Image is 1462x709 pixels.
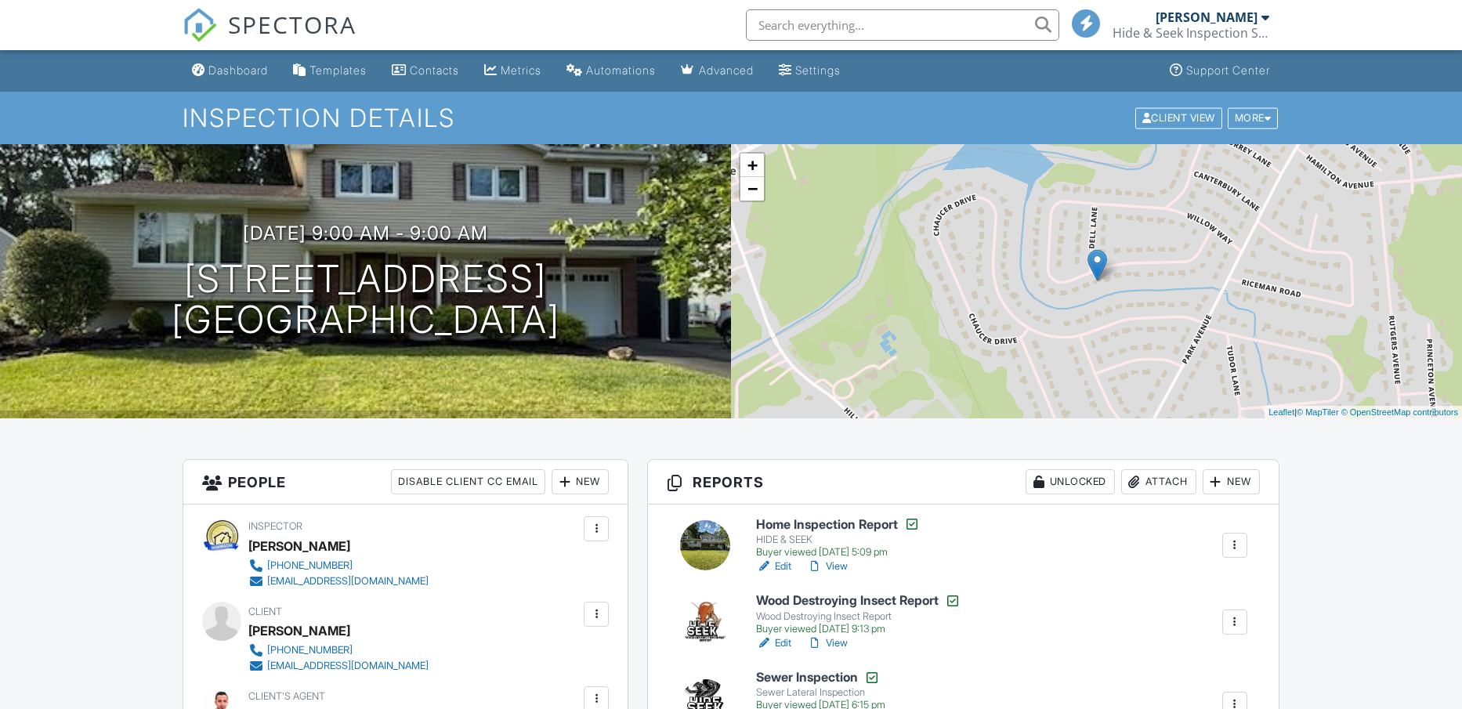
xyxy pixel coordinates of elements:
div: Dashboard [208,63,268,77]
div: [PERSON_NAME] [248,534,350,558]
span: Inspector [248,520,302,532]
h3: People [183,460,628,505]
h6: Wood Destroying Insect Report [756,593,961,609]
a: Dashboard [186,56,274,85]
a: Advanced [675,56,760,85]
div: Hide & Seek Inspection Services [1113,25,1269,41]
a: Support Center [1163,56,1276,85]
a: Edit [756,559,791,574]
h3: Reports [648,460,1279,505]
a: [PHONE_NUMBER] [248,558,429,573]
div: Client View [1135,107,1222,128]
h6: Sewer Inspection [756,670,888,685]
div: Disable Client CC Email [391,469,545,494]
a: Zoom out [740,177,764,201]
a: Client View [1134,111,1226,123]
div: Contacts [410,63,459,77]
a: Leaflet [1268,407,1294,417]
h1: [STREET_ADDRESS] [GEOGRAPHIC_DATA] [172,259,560,342]
div: Settings [795,63,841,77]
a: [EMAIL_ADDRESS][DOMAIN_NAME] [248,573,429,589]
div: [PHONE_NUMBER] [267,559,353,572]
span: Client [248,606,282,617]
div: Buyer viewed [DATE] 5:09 pm [756,546,920,559]
div: [PERSON_NAME] [248,619,350,642]
div: Advanced [699,63,754,77]
span: Client's Agent [248,690,325,702]
a: Zoom in [740,154,764,177]
h3: [DATE] 9:00 am - 9:00 am [243,222,488,244]
a: Automations (Basic) [560,56,662,85]
div: [PHONE_NUMBER] [267,644,353,657]
a: Wood Destroying Insect Report Wood Destroying Insect Report Buyer viewed [DATE] 9:13 pm [756,593,961,635]
a: Edit [756,635,791,651]
a: [EMAIL_ADDRESS][DOMAIN_NAME] [248,658,429,674]
a: View [807,635,848,651]
div: More [1228,107,1279,128]
a: Settings [773,56,847,85]
a: Templates [287,56,373,85]
div: Templates [309,63,367,77]
div: Attach [1121,469,1196,494]
div: Support Center [1186,63,1270,77]
h6: Home Inspection Report [756,516,920,532]
a: © OpenStreetMap contributors [1341,407,1458,417]
div: Automations [586,63,656,77]
div: Buyer viewed [DATE] 9:13 pm [756,623,961,635]
div: New [1203,469,1260,494]
div: [EMAIL_ADDRESS][DOMAIN_NAME] [267,660,429,672]
div: | [1265,406,1462,419]
img: The Best Home Inspection Software - Spectora [183,8,217,42]
a: Home Inspection Report HIDE & SEEK Buyer viewed [DATE] 5:09 pm [756,516,920,559]
div: Unlocked [1026,469,1115,494]
div: Sewer Lateral Inspection [756,686,888,699]
div: [EMAIL_ADDRESS][DOMAIN_NAME] [267,575,429,588]
input: Search everything... [746,9,1059,41]
div: HIDE & SEEK [756,534,920,546]
div: [PERSON_NAME] [1156,9,1258,25]
a: [PHONE_NUMBER] [248,642,429,658]
div: New [552,469,609,494]
div: Metrics [501,63,541,77]
a: SPECTORA [183,21,356,54]
span: SPECTORA [228,8,356,41]
a: View [807,559,848,574]
a: Metrics [478,56,548,85]
h1: Inspection Details [183,104,1279,132]
a: Contacts [385,56,465,85]
div: Wood Destroying Insect Report [756,610,961,623]
a: © MapTiler [1297,407,1339,417]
